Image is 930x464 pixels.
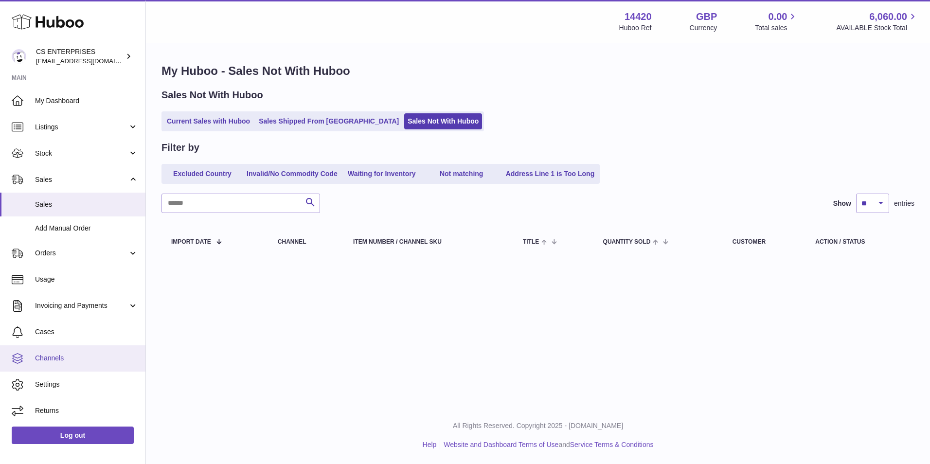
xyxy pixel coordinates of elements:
[36,47,124,66] div: CS ENTERPRISES
[35,149,128,158] span: Stock
[35,175,128,184] span: Sales
[343,166,421,182] a: Waiting for Inventory
[836,10,918,33] a: 6,060.00 AVAILABLE Stock Total
[161,89,263,102] h2: Sales Not With Huboo
[243,166,341,182] a: Invalid/No Commodity Code
[171,239,211,245] span: Import date
[35,200,138,209] span: Sales
[440,440,653,449] li: and
[755,23,798,33] span: Total sales
[161,63,914,79] h1: My Huboo - Sales Not With Huboo
[603,239,651,245] span: Quantity Sold
[154,421,922,430] p: All Rights Reserved. Copyright 2025 - [DOMAIN_NAME]
[278,239,334,245] div: Channel
[35,123,128,132] span: Listings
[894,199,914,208] span: entries
[502,166,598,182] a: Address Line 1 is Too Long
[35,301,128,310] span: Invoicing and Payments
[35,96,138,106] span: My Dashboard
[404,113,482,129] a: Sales Not With Huboo
[619,23,652,33] div: Huboo Ref
[423,441,437,448] a: Help
[35,380,138,389] span: Settings
[755,10,798,33] a: 0.00 Total sales
[12,49,26,64] img: internalAdmin-14420@internal.huboo.com
[35,275,138,284] span: Usage
[570,441,654,448] a: Service Terms & Conditions
[523,239,539,245] span: Title
[163,166,241,182] a: Excluded Country
[733,239,796,245] div: Customer
[769,10,787,23] span: 0.00
[35,327,138,337] span: Cases
[35,354,138,363] span: Channels
[35,406,138,415] span: Returns
[869,10,907,23] span: 6,060.00
[255,113,402,129] a: Sales Shipped From [GEOGRAPHIC_DATA]
[163,113,253,129] a: Current Sales with Huboo
[423,166,501,182] a: Not matching
[353,239,503,245] div: Item Number / Channel SKU
[35,249,128,258] span: Orders
[36,57,143,65] span: [EMAIL_ADDRESS][DOMAIN_NAME]
[815,239,905,245] div: Action / Status
[833,199,851,208] label: Show
[161,141,199,154] h2: Filter by
[690,23,717,33] div: Currency
[836,23,918,33] span: AVAILABLE Stock Total
[625,10,652,23] strong: 14420
[444,441,558,448] a: Website and Dashboard Terms of Use
[35,224,138,233] span: Add Manual Order
[12,427,134,444] a: Log out
[696,10,717,23] strong: GBP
